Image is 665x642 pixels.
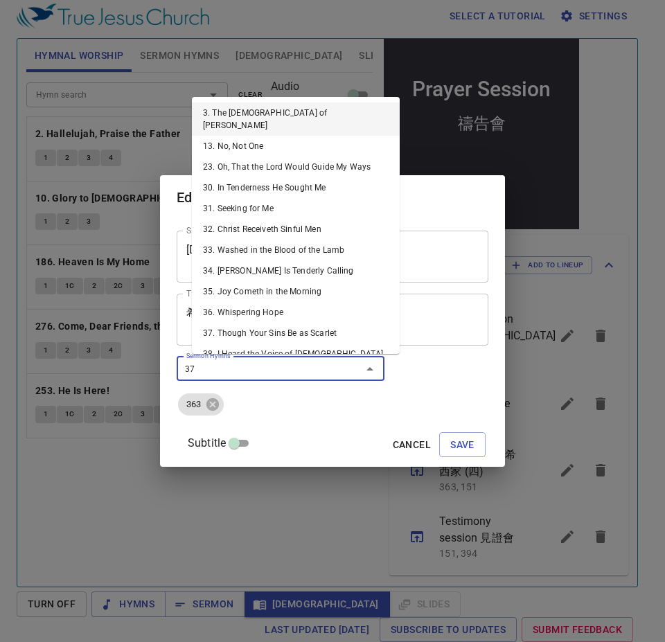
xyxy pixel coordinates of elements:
[28,40,167,64] div: Prayer Session
[439,432,486,458] button: Save
[186,306,479,332] textarea: 希西家 (四)
[192,323,400,344] li: 37. Though Your Sins Be as Scarlet
[192,177,400,198] li: 30. In Tenderness He Sought Me
[192,240,400,260] li: 33. Washed in the Blood of the Lamb
[192,198,400,219] li: 31. Seeking for Me
[188,435,226,452] span: Subtitle
[192,281,400,302] li: 35. Joy Cometh in the Morning
[450,436,475,454] span: Save
[74,76,122,98] div: 禱告會
[360,359,380,379] button: Close
[186,243,479,269] textarea: [DEMOGRAPHIC_DATA] (4)
[178,398,209,411] span: 363
[192,302,400,323] li: 36. Whispering Hope
[178,393,224,416] div: 363
[192,136,400,157] li: 13. No, Not One
[192,157,400,177] li: 23. Oh, That the Lord Would Guide My Ways
[192,260,400,281] li: 34. [PERSON_NAME] Is Tenderly Calling
[387,432,436,458] button: Cancel
[192,102,400,136] li: 3. The [DEMOGRAPHIC_DATA] of [PERSON_NAME]
[192,219,400,240] li: 32. Christ Receiveth Sinful Men
[177,186,488,208] h2: Edit Sermon
[192,344,400,377] li: 38. I Heard the Voice of [DEMOGRAPHIC_DATA][PERSON_NAME]
[393,436,431,454] span: Cancel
